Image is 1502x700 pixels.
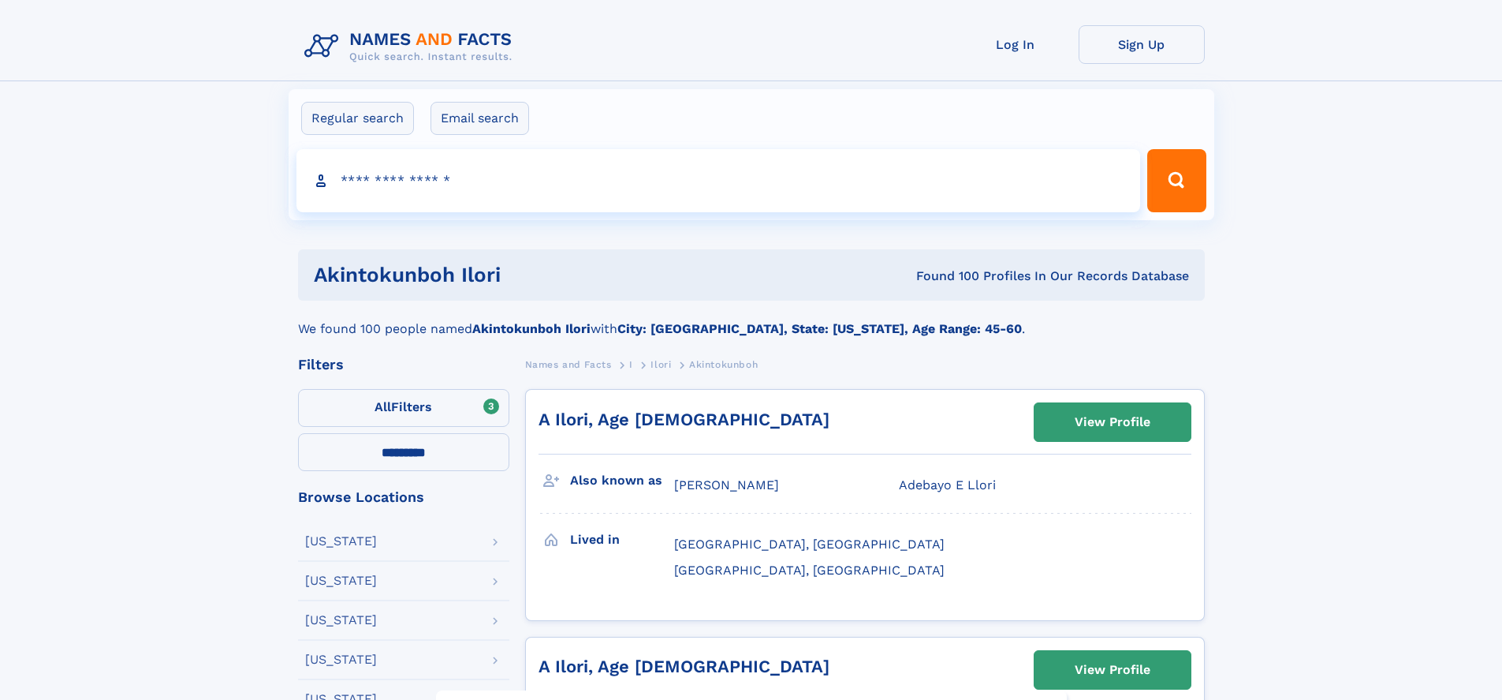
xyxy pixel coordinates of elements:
span: I [629,359,633,370]
span: [GEOGRAPHIC_DATA], [GEOGRAPHIC_DATA] [674,563,945,578]
div: Found 100 Profiles In Our Records Database [708,268,1189,285]
b: Akintokunboh Ilori [472,321,591,336]
label: Regular search [301,102,414,135]
div: Browse Locations [298,490,509,504]
span: Adebayo E Llori [899,477,996,492]
label: Filters [298,389,509,427]
span: Akintokunboh [689,359,758,370]
a: View Profile [1034,651,1191,689]
label: Email search [430,102,529,135]
div: View Profile [1075,652,1150,688]
img: Logo Names and Facts [298,25,525,68]
div: Filters [298,357,509,372]
span: All [375,399,391,414]
h3: Also known as [570,467,674,494]
div: [US_STATE] [305,614,377,627]
a: Log In [952,25,1079,64]
a: A Ilori, Age [DEMOGRAPHIC_DATA] [539,410,829,429]
div: [US_STATE] [305,575,377,587]
a: Ilori [650,354,671,374]
span: [GEOGRAPHIC_DATA], [GEOGRAPHIC_DATA] [674,537,945,552]
h3: Lived in [570,526,674,553]
input: search input [296,149,1141,212]
a: View Profile [1034,403,1191,441]
button: Search Button [1147,149,1206,212]
div: [US_STATE] [305,535,377,548]
div: [US_STATE] [305,653,377,666]
a: Names and Facts [525,354,612,374]
span: [PERSON_NAME] [674,477,779,492]
div: View Profile [1075,404,1150,440]
a: Sign Up [1079,25,1205,64]
h1: akintokunboh ilori [314,265,709,285]
a: A Ilori, Age [DEMOGRAPHIC_DATA] [539,657,829,676]
a: I [629,354,633,374]
b: City: [GEOGRAPHIC_DATA], State: [US_STATE], Age Range: 45-60 [617,321,1022,336]
div: We found 100 people named with . [298,301,1205,339]
span: Ilori [650,359,671,370]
